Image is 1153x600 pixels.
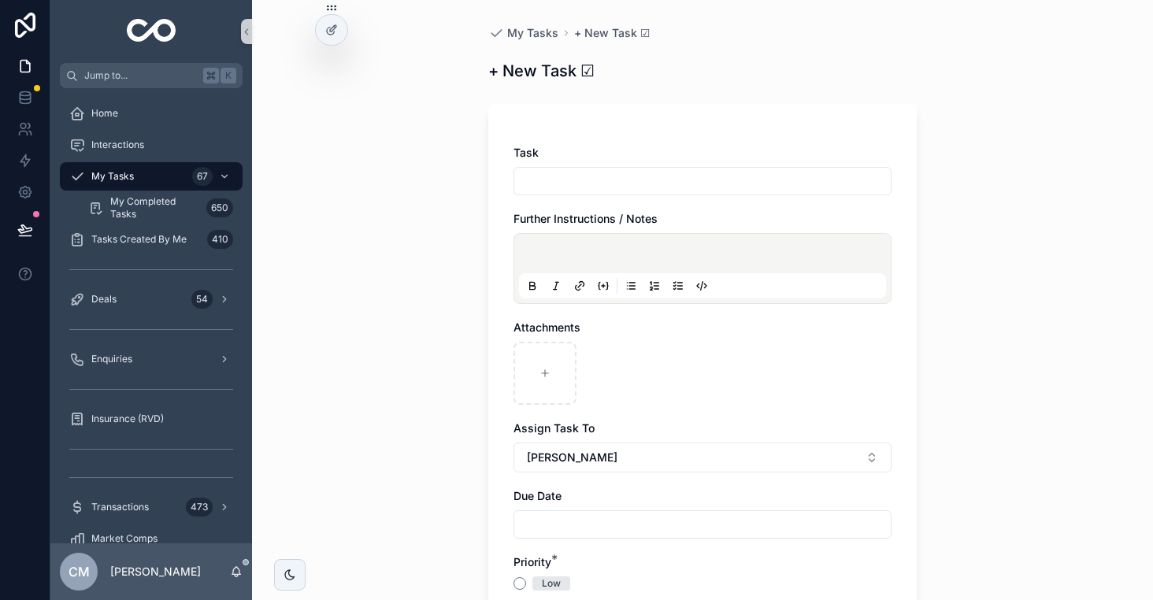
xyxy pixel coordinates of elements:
[60,405,243,433] a: Insurance (RVD)
[513,555,551,569] span: Priority
[91,501,149,513] span: Transactions
[91,353,132,365] span: Enquiries
[91,107,118,120] span: Home
[60,524,243,553] a: Market Comps
[91,413,164,425] span: Insurance (RVD)
[127,19,176,44] img: App logo
[91,170,134,183] span: My Tasks
[50,88,252,543] div: scrollable content
[513,421,595,435] span: Assign Task To
[186,498,213,517] div: 473
[513,489,562,502] span: Due Date
[513,320,580,334] span: Attachments
[110,564,201,580] p: [PERSON_NAME]
[507,25,558,41] span: My Tasks
[191,290,213,309] div: 54
[574,25,651,41] a: + New Task ☑
[488,60,595,82] h1: + New Task ☑
[192,167,213,186] div: 67
[91,139,144,151] span: Interactions
[69,562,90,581] span: CM
[207,230,233,249] div: 410
[110,195,200,220] span: My Completed Tasks
[91,293,117,306] span: Deals
[60,131,243,159] a: Interactions
[488,25,558,41] a: My Tasks
[542,576,561,591] div: Low
[91,532,158,545] span: Market Comps
[60,99,243,128] a: Home
[60,162,243,191] a: My Tasks67
[513,212,658,225] span: Further Instructions / Notes
[79,194,243,222] a: My Completed Tasks650
[60,493,243,521] a: Transactions473
[60,285,243,313] a: Deals54
[206,198,233,217] div: 650
[60,63,243,88] button: Jump to...K
[222,69,235,82] span: K
[91,233,187,246] span: Tasks Created By Me
[60,345,243,373] a: Enquiries
[84,69,197,82] span: Jump to...
[513,146,539,159] span: Task
[513,443,892,472] button: Select Button
[60,225,243,254] a: Tasks Created By Me410
[527,450,617,465] span: [PERSON_NAME]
